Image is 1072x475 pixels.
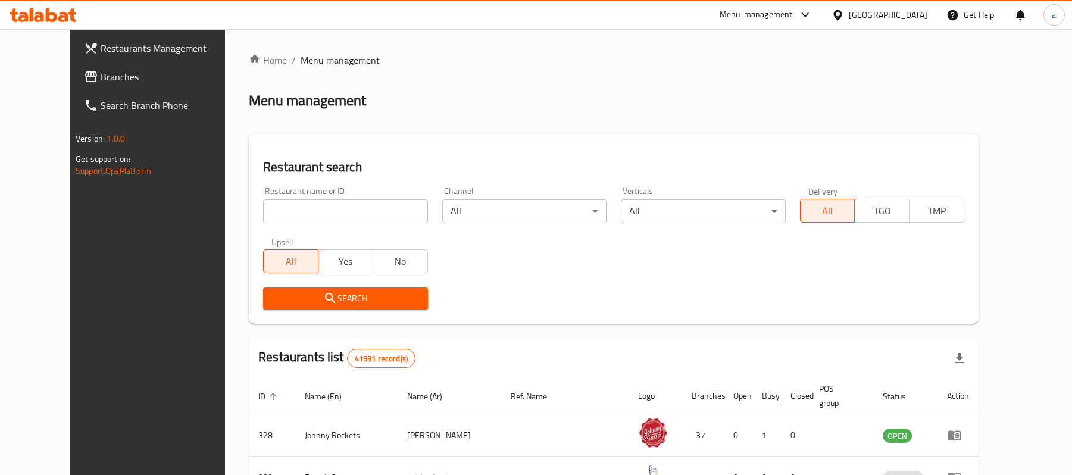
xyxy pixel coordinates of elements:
[1052,8,1056,21] span: a
[249,53,287,67] a: Home
[800,199,855,223] button: All
[101,98,239,112] span: Search Branch Phone
[883,429,912,443] div: OPEN
[249,91,366,110] h2: Menu management
[295,414,398,457] td: Johnny Rockets
[511,389,562,404] span: Ref. Name
[724,378,752,414] th: Open
[271,237,293,246] label: Upsell
[305,389,357,404] span: Name (En)
[442,199,607,223] div: All
[74,34,249,62] a: Restaurants Management
[781,378,810,414] th: Closed
[638,418,668,448] img: Johnny Rockets
[883,429,912,443] span: OPEN
[101,41,239,55] span: Restaurants Management
[74,62,249,91] a: Branches
[937,378,979,414] th: Action
[301,53,380,67] span: Menu management
[76,163,151,179] a: Support.OpsPlatform
[808,187,838,195] label: Delivery
[268,253,314,270] span: All
[724,414,752,457] td: 0
[249,53,979,67] nav: breadcrumb
[947,428,969,442] div: Menu
[258,389,281,404] span: ID
[378,253,423,270] span: No
[945,344,974,373] div: Export file
[621,199,785,223] div: All
[76,131,105,146] span: Version:
[74,91,249,120] a: Search Branch Phone
[854,199,910,223] button: TGO
[629,378,682,414] th: Logo
[249,414,295,457] td: 328
[781,414,810,457] td: 0
[883,389,921,404] span: Status
[909,199,964,223] button: TMP
[263,287,427,310] button: Search
[752,378,781,414] th: Busy
[682,414,724,457] td: 37
[398,414,501,457] td: [PERSON_NAME]
[407,389,458,404] span: Name (Ar)
[682,378,724,414] th: Branches
[101,70,239,84] span: Branches
[273,291,418,306] span: Search
[318,249,373,273] button: Yes
[819,382,859,410] span: POS group
[263,199,427,223] input: Search for restaurant name or ID..
[849,8,927,21] div: [GEOGRAPHIC_DATA]
[860,202,905,220] span: TGO
[263,158,964,176] h2: Restaurant search
[805,202,851,220] span: All
[107,131,125,146] span: 1.0.0
[347,349,415,368] div: Total records count
[720,8,793,22] div: Menu-management
[263,249,318,273] button: All
[373,249,428,273] button: No
[752,414,781,457] td: 1
[323,253,368,270] span: Yes
[348,353,415,364] span: 41931 record(s)
[76,151,130,167] span: Get support on:
[258,348,415,368] h2: Restaurants list
[292,53,296,67] li: /
[914,202,960,220] span: TMP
